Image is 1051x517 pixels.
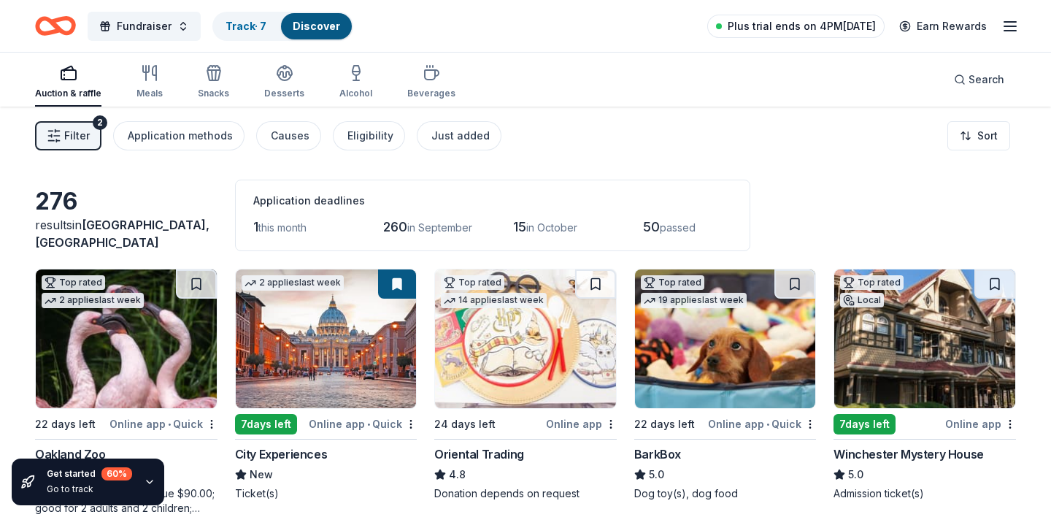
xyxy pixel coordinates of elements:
[113,121,245,150] button: Application methods
[271,127,309,145] div: Causes
[977,127,998,145] span: Sort
[253,192,732,210] div: Application deadlines
[434,486,617,501] div: Donation depends on request
[264,88,304,99] div: Desserts
[947,121,1010,150] button: Sort
[168,418,171,430] span: •
[128,127,233,145] div: Application methods
[942,65,1016,94] button: Search
[235,414,297,434] div: 7 days left
[226,20,266,32] a: Track· 7
[728,18,876,35] span: Plus trial ends on 4PM[DATE]
[109,415,217,433] div: Online app Quick
[546,415,617,433] div: Online app
[834,445,983,463] div: Winchester Mystery House
[136,58,163,107] button: Meals
[367,418,370,430] span: •
[634,445,681,463] div: BarkBox
[834,269,1016,501] a: Image for Winchester Mystery HouseTop ratedLocal7days leftOnline appWinchester Mystery House5.0Ad...
[435,269,616,408] img: Image for Oriental Trading
[242,275,344,291] div: 2 applies last week
[235,486,417,501] div: Ticket(s)
[707,15,885,38] a: Plus trial ends on 4PM[DATE]
[834,414,896,434] div: 7 days left
[513,219,526,234] span: 15
[708,415,816,433] div: Online app Quick
[848,466,863,483] span: 5.0
[35,88,101,99] div: Auction & raffle
[434,445,524,463] div: Oriental Trading
[36,269,217,408] img: Image for Oakland Zoo
[634,415,695,433] div: 22 days left
[47,483,132,495] div: Go to track
[93,115,107,130] div: 2
[117,18,172,35] span: Fundraiser
[101,467,132,480] div: 60 %
[641,293,747,308] div: 19 applies last week
[890,13,996,39] a: Earn Rewards
[35,445,106,463] div: Oakland Zoo
[35,218,209,250] span: in
[945,415,1016,433] div: Online app
[258,221,307,234] span: this month
[88,12,201,41] button: Fundraiser
[293,20,340,32] a: Discover
[526,221,577,234] span: in October
[407,58,455,107] button: Beverages
[35,415,96,433] div: 22 days left
[635,269,816,408] img: Image for BarkBox
[383,219,407,234] span: 260
[834,269,1015,408] img: Image for Winchester Mystery House
[212,12,353,41] button: Track· 7Discover
[407,221,472,234] span: in September
[198,58,229,107] button: Snacks
[434,269,617,501] a: Image for Oriental TradingTop rated14 applieslast week24 days leftOnline appOriental Trading4.8Do...
[407,88,455,99] div: Beverages
[339,58,372,107] button: Alcohol
[641,275,704,290] div: Top rated
[333,121,405,150] button: Eligibility
[198,88,229,99] div: Snacks
[35,121,101,150] button: Filter2
[35,58,101,107] button: Auction & raffle
[634,486,817,501] div: Dog toy(s), dog food
[840,293,884,307] div: Local
[634,269,817,501] a: Image for BarkBoxTop rated19 applieslast week22 days leftOnline app•QuickBarkBox5.0Dog toy(s), do...
[309,415,417,433] div: Online app Quick
[766,418,769,430] span: •
[643,219,660,234] span: 50
[441,275,504,290] div: Top rated
[660,221,696,234] span: passed
[35,216,217,251] div: results
[35,218,209,250] span: [GEOGRAPHIC_DATA], [GEOGRAPHIC_DATA]
[42,275,105,290] div: Top rated
[47,467,132,480] div: Get started
[834,486,1016,501] div: Admission ticket(s)
[256,121,321,150] button: Causes
[42,293,144,308] div: 2 applies last week
[449,466,466,483] span: 4.8
[235,445,328,463] div: City Experiences
[35,269,217,516] a: Image for Oakland ZooTop rated2 applieslast week22 days leftOnline app•QuickOakland Zoo5.01 one-d...
[969,71,1004,88] span: Search
[236,269,417,408] img: Image for City Experiences
[339,88,372,99] div: Alcohol
[35,9,76,43] a: Home
[649,466,664,483] span: 5.0
[434,415,496,433] div: 24 days left
[441,293,547,308] div: 14 applies last week
[136,88,163,99] div: Meals
[431,127,490,145] div: Just added
[235,269,417,501] a: Image for City Experiences2 applieslast week7days leftOnline app•QuickCity ExperiencesNewTicket(s)
[417,121,501,150] button: Just added
[64,127,90,145] span: Filter
[840,275,904,290] div: Top rated
[35,187,217,216] div: 276
[347,127,393,145] div: Eligibility
[253,219,258,234] span: 1
[264,58,304,107] button: Desserts
[250,466,273,483] span: New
